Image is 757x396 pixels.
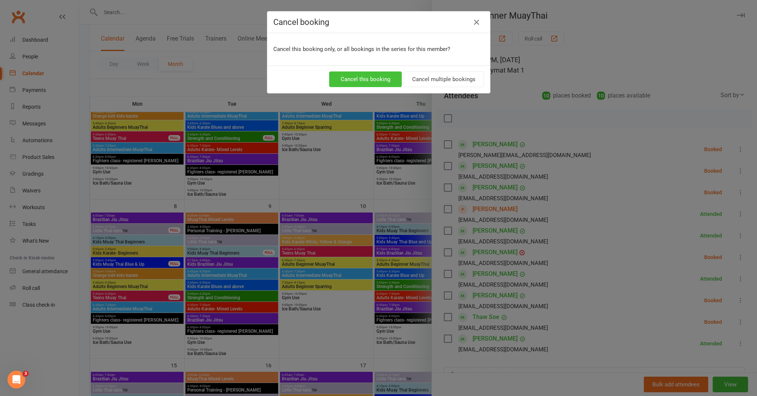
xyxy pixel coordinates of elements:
[471,16,483,28] button: Close
[329,71,402,87] button: Cancel this booking
[7,371,25,389] iframe: Intercom live chat
[23,371,29,377] span: 3
[273,17,484,27] h4: Cancel booking
[273,45,484,54] p: Cancel this booking only, or all bookings in the series for this member?
[404,71,484,87] button: Cancel multiple bookings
